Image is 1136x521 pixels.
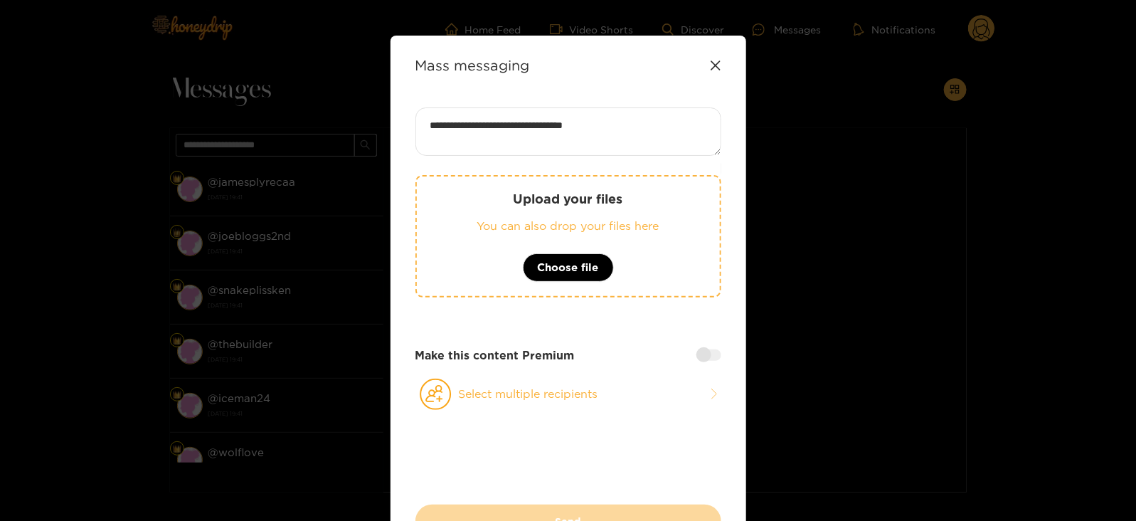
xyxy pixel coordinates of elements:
[445,218,691,234] p: You can also drop your files here
[445,191,691,207] p: Upload your files
[538,259,599,276] span: Choose file
[415,347,575,364] strong: Make this content Premium
[523,253,614,282] button: Choose file
[415,378,721,411] button: Select multiple recipients
[415,57,530,73] strong: Mass messaging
